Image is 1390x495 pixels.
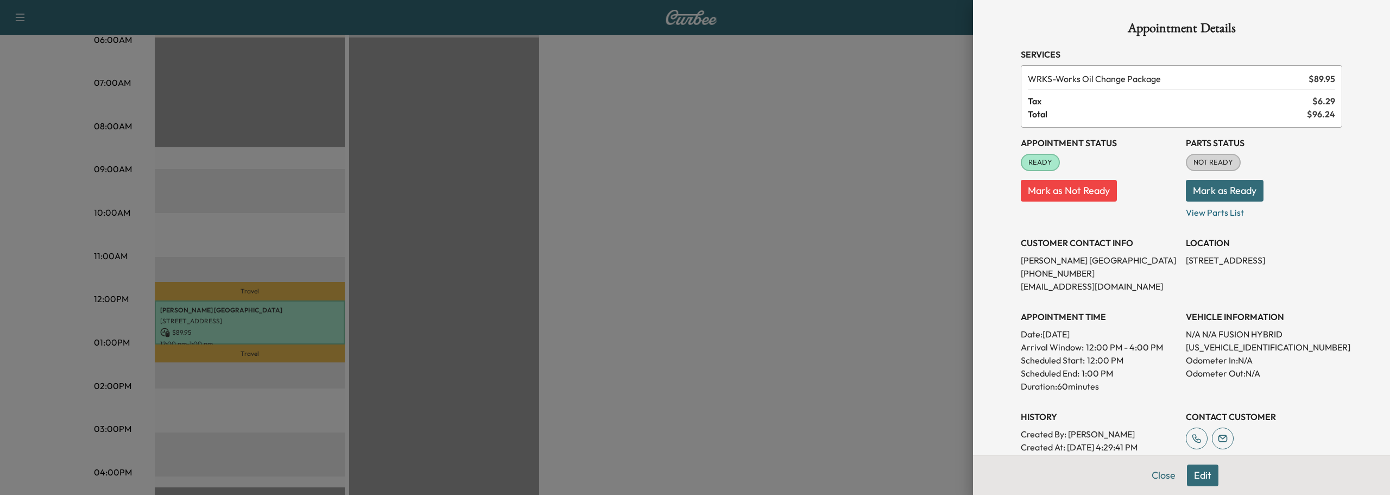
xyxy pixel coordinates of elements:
button: Edit [1187,465,1218,486]
p: Scheduled End: [1021,367,1079,380]
p: Created At : [DATE] 4:29:41 PM [1021,441,1177,454]
p: Arrival Window: [1021,341,1177,354]
p: 12:00 PM [1087,354,1123,367]
p: [US_VEHICLE_IDENTIFICATION_NUMBER] [1186,341,1342,354]
p: Odometer In: N/A [1186,354,1342,367]
button: Mark as Not Ready [1021,180,1117,202]
span: $ 96.24 [1307,108,1335,121]
p: [EMAIL_ADDRESS][DOMAIN_NAME] [1021,280,1177,293]
h1: Appointment Details [1021,22,1342,39]
h3: Parts Status [1186,136,1342,149]
p: Created By : [PERSON_NAME] [1021,428,1177,441]
span: READY [1022,157,1059,168]
h3: APPOINTMENT TIME [1021,310,1177,323]
h3: CUSTOMER CONTACT INFO [1021,236,1177,249]
p: N/A N/A FUSION HYBRID [1186,328,1342,341]
p: [PERSON_NAME] [GEOGRAPHIC_DATA] [1021,254,1177,267]
p: 1:00 PM [1082,367,1113,380]
p: Odometer Out: N/A [1186,367,1342,380]
h3: History [1021,410,1177,423]
span: NOT READY [1187,157,1240,168]
h3: Services [1021,48,1342,61]
h3: VEHICLE INFORMATION [1186,310,1342,323]
p: [PHONE_NUMBER] [1021,267,1177,280]
span: $ 6.29 [1312,95,1335,108]
button: Close [1145,465,1183,486]
span: Works Oil Change Package [1028,72,1304,85]
span: $ 89.95 [1309,72,1335,85]
p: View Parts List [1186,202,1342,219]
span: 12:00 PM - 4:00 PM [1086,341,1163,354]
span: Total [1028,108,1307,121]
h3: Appointment Status [1021,136,1177,149]
h3: LOCATION [1186,236,1342,249]
p: Scheduled Start: [1021,354,1085,367]
p: [STREET_ADDRESS] [1186,254,1342,267]
p: Modified By : Jyair Means [1021,454,1177,467]
p: Duration: 60 minutes [1021,380,1177,393]
span: Tax [1028,95,1312,108]
button: Mark as Ready [1186,180,1263,202]
h3: CONTACT CUSTOMER [1186,410,1342,423]
p: Date: [DATE] [1021,328,1177,341]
